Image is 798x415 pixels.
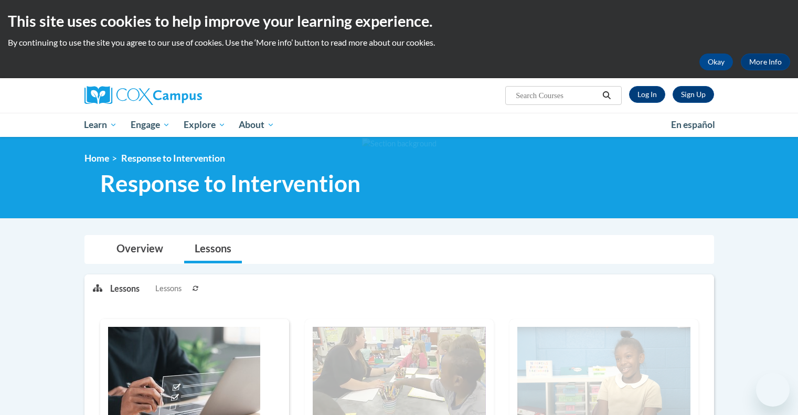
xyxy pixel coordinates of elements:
a: About [232,113,281,137]
p: Lessons [110,283,140,294]
span: En español [671,119,715,130]
button: Search [599,89,614,102]
span: About [239,119,274,131]
a: En español [664,114,722,136]
img: Cox Campus [84,86,202,105]
span: Response to Intervention [121,153,225,164]
a: Home [84,153,109,164]
a: More Info [741,54,790,70]
button: Okay [699,54,733,70]
a: Lessons [184,236,242,263]
span: Lessons [155,283,182,294]
a: Register [673,86,714,103]
iframe: Button to launch messaging window [756,373,790,407]
a: Engage [124,113,177,137]
h2: This site uses cookies to help improve your learning experience. [8,10,790,31]
span: Learn [84,119,117,131]
a: Cox Campus [84,86,284,105]
div: Main menu [69,113,730,137]
input: Search Courses [515,89,599,102]
span: Response to Intervention [100,169,360,197]
span: Explore [184,119,226,131]
a: Overview [106,236,174,263]
p: By continuing to use the site you agree to our use of cookies. Use the ‘More info’ button to read... [8,37,790,48]
img: Section background [362,138,437,150]
span: Engage [131,119,170,131]
a: Log In [629,86,665,103]
a: Learn [78,113,124,137]
a: Explore [177,113,232,137]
